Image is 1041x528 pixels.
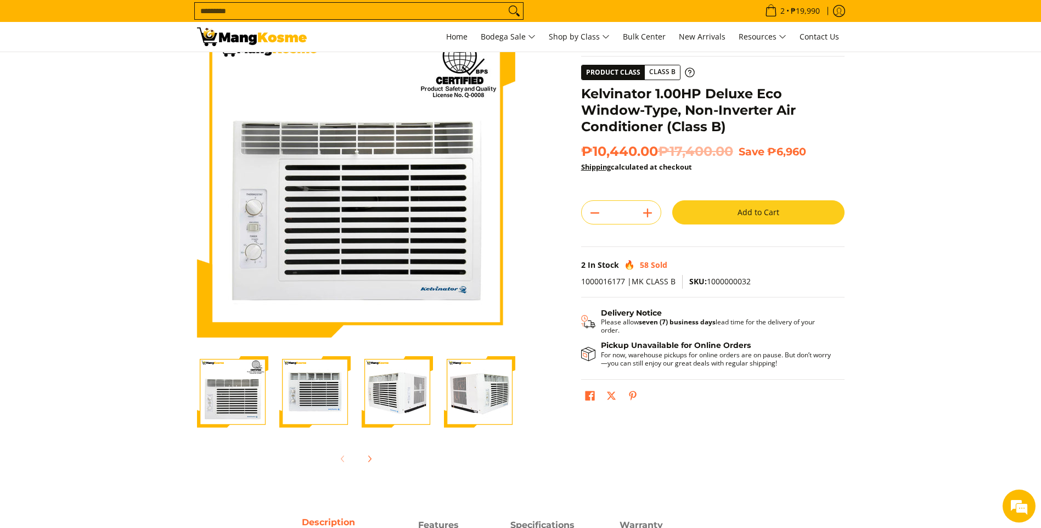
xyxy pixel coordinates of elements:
[581,276,676,287] span: 1000016177 |MK CLASS B
[794,22,845,52] a: Contact Us
[639,317,716,327] strong: seven (7) business days
[197,19,515,338] img: Kelvinator 1.00HP Deluxe Eco Window-Type, Non-Inverter Air Conditioner (Class B)
[581,260,586,270] span: 2
[767,145,806,158] span: ₱6,960
[543,22,615,52] a: Shop by Class
[800,31,839,42] span: Contact Us
[581,162,692,172] strong: calculated at checkout
[581,143,733,160] span: ₱10,440.00
[446,31,468,42] span: Home
[689,276,707,287] span: SKU:
[601,351,834,367] p: For now, warehouse pickups for online orders are on pause. But don’t worry—you can still enjoy ou...
[588,260,619,270] span: In Stock
[640,260,649,270] span: 58
[197,356,268,428] img: Kelvinator 1.00HP Deluxe Eco Window-Type, Non-Inverter Air Conditioner (Class B)-1
[581,86,845,135] h1: Kelvinator 1.00HP Deluxe Eco Window-Type, Non-Inverter Air Conditioner (Class B)
[601,340,751,350] strong: Pickup Unavailable for Online Orders
[481,30,536,44] span: Bodega Sale
[581,308,834,335] button: Shipping & Delivery
[739,145,764,158] span: Save
[279,356,351,428] img: Kelvinator 1.00HP Deluxe Eco Window-Type, Non-Inverter Air Conditioner (Class B)-2
[679,31,725,42] span: New Arrivals
[604,388,619,407] a: Post on X
[582,65,645,80] span: Product Class
[581,162,611,172] a: Shipping
[634,204,661,222] button: Add
[617,22,671,52] a: Bulk Center
[197,27,307,46] img: Kelvinator Eco HE: Window Type Aircon 1.00 HP - Class B l Mang Kosme
[645,65,680,79] span: Class B
[441,22,473,52] a: Home
[505,3,523,19] button: Search
[475,22,541,52] a: Bodega Sale
[582,388,598,407] a: Share on Facebook
[689,276,751,287] span: 1000000032
[549,30,610,44] span: Shop by Class
[362,356,433,428] img: Kelvinator 1.00HP Deluxe Eco Window-Type, Non-Inverter Air Conditioner (Class B)-3
[733,22,792,52] a: Resources
[357,447,381,471] button: Next
[582,204,608,222] button: Subtract
[779,7,786,15] span: 2
[601,318,834,334] p: Please allow lead time for the delivery of your order.
[762,5,823,17] span: •
[625,388,640,407] a: Pin on Pinterest
[623,31,666,42] span: Bulk Center
[789,7,821,15] span: ₱19,990
[581,65,695,80] a: Product Class Class B
[444,356,515,428] img: Kelvinator 1.00HP Deluxe Eco Window-Type, Non-Inverter Air Conditioner (Class B)-4
[601,308,662,318] strong: Delivery Notice
[672,200,845,224] button: Add to Cart
[651,260,667,270] span: Sold
[658,143,733,160] del: ₱17,400.00
[673,22,731,52] a: New Arrivals
[318,22,845,52] nav: Main Menu
[739,30,786,44] span: Resources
